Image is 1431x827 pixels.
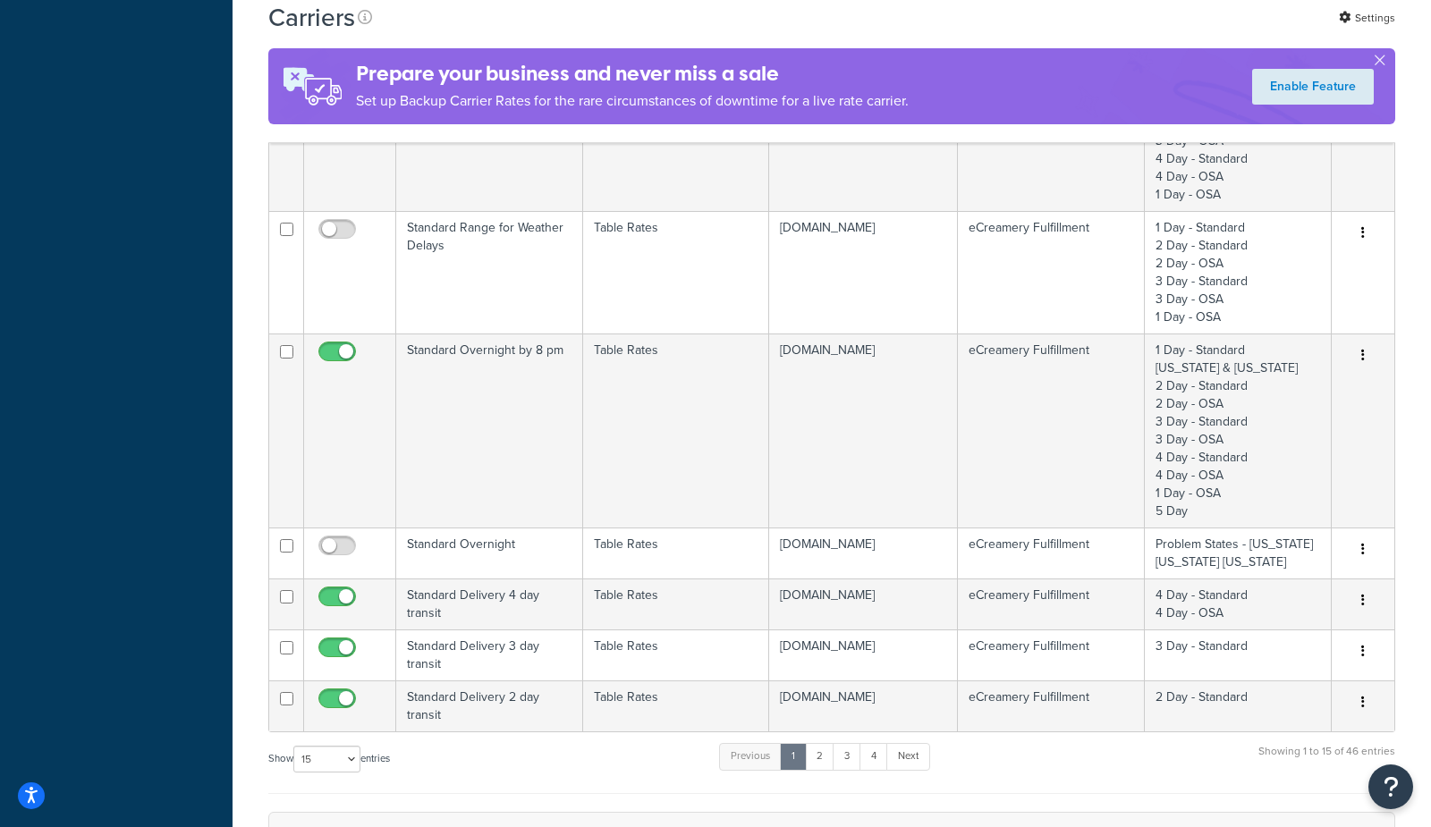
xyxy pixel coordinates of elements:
[583,629,770,680] td: Table Rates
[859,743,888,770] a: 4
[769,333,958,527] td: [DOMAIN_NAME]
[1145,578,1332,629] td: 4 Day - Standard 4 Day - OSA
[396,578,583,629] td: Standard Delivery 4 day transit
[396,527,583,578] td: Standard Overnight
[1145,106,1332,211] td: 2 Day - OSA 3 Day - OSA 4 Day - Standard 4 Day - OSA 1 Day - OSA
[583,527,770,578] td: Table Rates
[1145,680,1332,731] td: 2 Day - Standard
[583,333,770,527] td: Table Rates
[719,743,782,770] a: Previous
[769,680,958,731] td: [DOMAIN_NAME]
[769,578,958,629] td: [DOMAIN_NAME]
[958,106,1145,211] td: eCreamery Fulfillment
[396,629,583,680] td: Standard Delivery 3 day transit
[268,48,356,124] img: ad-rules-rateshop-fe6ec290ccb7230408bd80ed9643f0289d75e0ffd9eb532fc0e269fcd187b520.png
[780,743,807,770] a: 1
[833,743,861,770] a: 3
[583,211,770,333] td: Table Rates
[1252,69,1374,105] a: Enable Feature
[396,106,583,211] td: Standard Range OSA Week 1
[268,746,390,772] label: Show entries
[958,527,1145,578] td: eCreamery Fulfillment
[958,680,1145,731] td: eCreamery Fulfillment
[1145,333,1332,527] td: 1 Day - Standard [US_STATE] & [US_STATE] 2 Day - Standard 2 Day - OSA 3 Day - Standard 3 Day - OS...
[769,106,958,211] td: [DOMAIN_NAME]
[1339,5,1395,30] a: Settings
[1145,629,1332,680] td: 3 Day - Standard
[293,746,360,772] select: Showentries
[356,89,909,114] p: Set up Backup Carrier Rates for the rare circumstances of downtime for a live rate carrier.
[886,743,930,770] a: Next
[1368,764,1413,809] button: Open Resource Center
[769,527,958,578] td: [DOMAIN_NAME]
[958,629,1145,680] td: eCreamery Fulfillment
[958,333,1145,527] td: eCreamery Fulfillment
[805,743,834,770] a: 2
[1258,741,1395,780] div: Showing 1 to 15 of 46 entries
[1145,211,1332,333] td: 1 Day - Standard 2 Day - Standard 2 Day - OSA 3 Day - Standard 3 Day - OSA 1 Day - OSA
[396,211,583,333] td: Standard Range for Weather Delays
[1145,527,1332,578] td: Problem States - [US_STATE] [US_STATE] [US_STATE]
[583,680,770,731] td: Table Rates
[583,106,770,211] td: Table Rates
[958,578,1145,629] td: eCreamery Fulfillment
[396,333,583,527] td: Standard Overnight by 8 pm
[769,629,958,680] td: [DOMAIN_NAME]
[396,680,583,731] td: Standard Delivery 2 day transit
[958,211,1145,333] td: eCreamery Fulfillment
[356,59,909,89] h4: Prepare your business and never miss a sale
[583,578,770,629] td: Table Rates
[769,211,958,333] td: [DOMAIN_NAME]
